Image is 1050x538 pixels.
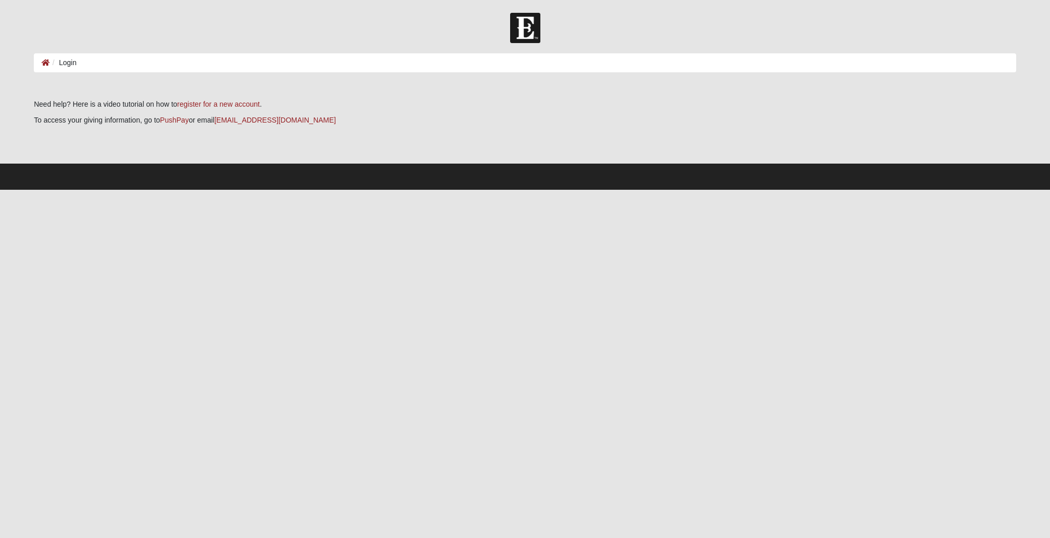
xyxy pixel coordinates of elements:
[50,57,76,68] li: Login
[510,13,540,43] img: Church of Eleven22 Logo
[34,99,1016,110] p: Need help? Here is a video tutorial on how to .
[177,100,260,108] a: register for a new account
[160,116,189,124] a: PushPay
[34,115,1016,126] p: To access your giving information, go to or email
[214,116,336,124] a: [EMAIL_ADDRESS][DOMAIN_NAME]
